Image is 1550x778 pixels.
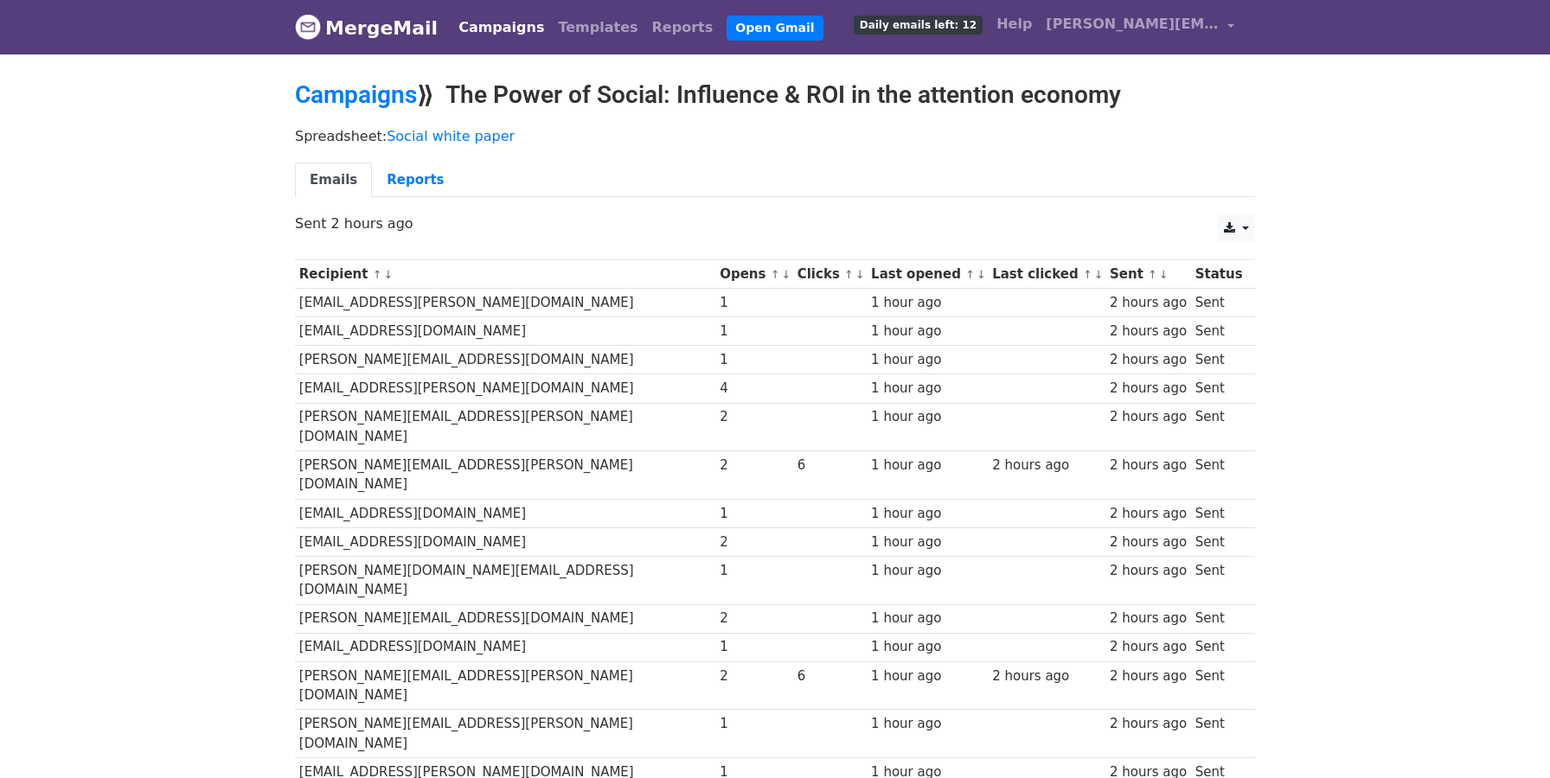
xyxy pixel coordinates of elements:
a: ↑ [1083,268,1092,281]
div: 1 hour ago [871,407,983,427]
div: 1 hour ago [871,456,983,475]
td: [PERSON_NAME][EMAIL_ADDRESS][DOMAIN_NAME] [295,346,715,374]
a: Campaigns [452,10,551,45]
div: 2 [720,609,789,628]
div: 1 hour ago [871,561,983,581]
img: MergeMail logo [295,14,321,40]
a: ↑ [771,268,780,281]
a: ↓ [1159,268,1169,281]
div: 2 [720,407,789,427]
div: 1 hour ago [871,609,983,628]
th: Sent [1105,260,1191,289]
td: Sent [1191,633,1246,661]
h2: ⟫ The Power of Social: Influence & ROI in the attention economy [295,80,1255,110]
th: Last opened [867,260,988,289]
a: ↑ [965,268,975,281]
a: ↑ [844,268,854,281]
a: Reports [372,163,458,198]
div: 2 hours ago [1110,666,1187,686]
div: 2 hours ago [1110,322,1187,341]
td: Sent [1191,527,1246,556]
div: 6 [797,666,863,686]
div: 2 hours ago [1110,714,1187,734]
span: [PERSON_NAME][EMAIL_ADDRESS][DOMAIN_NAME] [1046,14,1219,35]
td: Sent [1191,374,1246,403]
td: Sent [1191,346,1246,374]
td: Sent [1191,289,1246,317]
div: 2 hours ago [1110,504,1187,524]
div: 1 [720,561,789,581]
div: 1 hour ago [871,322,983,341]
div: 2 hours ago [1110,609,1187,628]
div: 2 hours ago [1110,637,1187,657]
div: 2 [720,456,789,475]
div: 1 hour ago [871,532,983,552]
div: 2 hours ago [1110,293,1187,313]
span: Daily emails left: 12 [854,16,983,35]
td: [EMAIL_ADDRESS][DOMAIN_NAME] [295,317,715,346]
td: Sent [1191,604,1246,633]
a: ↓ [977,268,986,281]
a: ↓ [383,268,393,281]
th: Opens [715,260,793,289]
a: ↓ [781,268,791,281]
td: [PERSON_NAME][EMAIL_ADDRESS][DOMAIN_NAME] [295,604,715,633]
a: Emails [295,163,372,198]
td: [EMAIL_ADDRESS][PERSON_NAME][DOMAIN_NAME] [295,289,715,317]
td: Sent [1191,499,1246,527]
a: [PERSON_NAME][EMAIL_ADDRESS][DOMAIN_NAME] [1039,7,1241,48]
a: ↓ [855,268,865,281]
div: 2 hours ago [992,666,1101,686]
div: 1 hour ago [871,350,983,370]
div: 6 [797,456,863,475]
div: 1 [720,504,789,524]
td: Sent [1191,317,1246,346]
th: Recipient [295,260,715,289]
div: 2 hours ago [1110,350,1187,370]
td: Sent [1191,661,1246,710]
div: 1 [720,293,789,313]
td: [EMAIL_ADDRESS][DOMAIN_NAME] [295,633,715,661]
td: Sent [1191,451,1246,500]
div: 1 hour ago [871,714,983,734]
a: Reports [645,10,721,45]
td: [PERSON_NAME][EMAIL_ADDRESS][PERSON_NAME][DOMAIN_NAME] [295,661,715,710]
p: Spreadsheet: [295,127,1255,145]
td: [PERSON_NAME][DOMAIN_NAME][EMAIL_ADDRESS][DOMAIN_NAME] [295,556,715,604]
div: 1 hour ago [871,637,983,657]
div: 1 [720,350,789,370]
div: 2 hours ago [1110,379,1187,399]
div: 2 hours ago [1110,407,1187,427]
a: Open Gmail [727,16,823,41]
a: Help [990,7,1039,41]
div: 1 hour ago [871,379,983,399]
td: Sent [1191,403,1246,451]
div: 4 [720,379,789,399]
div: 1 [720,637,789,657]
p: Sent 2 hours ago [295,214,1255,233]
div: 2 hours ago [992,456,1101,475]
a: Social white paper [387,128,515,144]
div: 1 hour ago [871,293,983,313]
td: [EMAIL_ADDRESS][PERSON_NAME][DOMAIN_NAME] [295,374,715,403]
td: [PERSON_NAME][EMAIL_ADDRESS][PERSON_NAME][DOMAIN_NAME] [295,451,715,500]
th: Last clicked [988,260,1105,289]
div: 1 [720,714,789,734]
div: 1 [720,322,789,341]
div: 2 [720,532,789,552]
div: 2 hours ago [1110,532,1187,552]
div: 1 hour ago [871,666,983,686]
a: Daily emails left: 12 [847,7,990,41]
a: Templates [551,10,644,45]
div: 2 [720,666,789,686]
td: [PERSON_NAME][EMAIL_ADDRESS][PERSON_NAME][DOMAIN_NAME] [295,710,715,758]
td: [PERSON_NAME][EMAIL_ADDRESS][PERSON_NAME][DOMAIN_NAME] [295,403,715,451]
td: Sent [1191,710,1246,758]
td: Sent [1191,556,1246,604]
a: ↑ [373,268,382,281]
td: [EMAIL_ADDRESS][DOMAIN_NAME] [295,499,715,527]
a: MergeMail [295,10,438,46]
th: Clicks [793,260,867,289]
div: 2 hours ago [1110,456,1187,475]
td: [EMAIL_ADDRESS][DOMAIN_NAME] [295,527,715,556]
